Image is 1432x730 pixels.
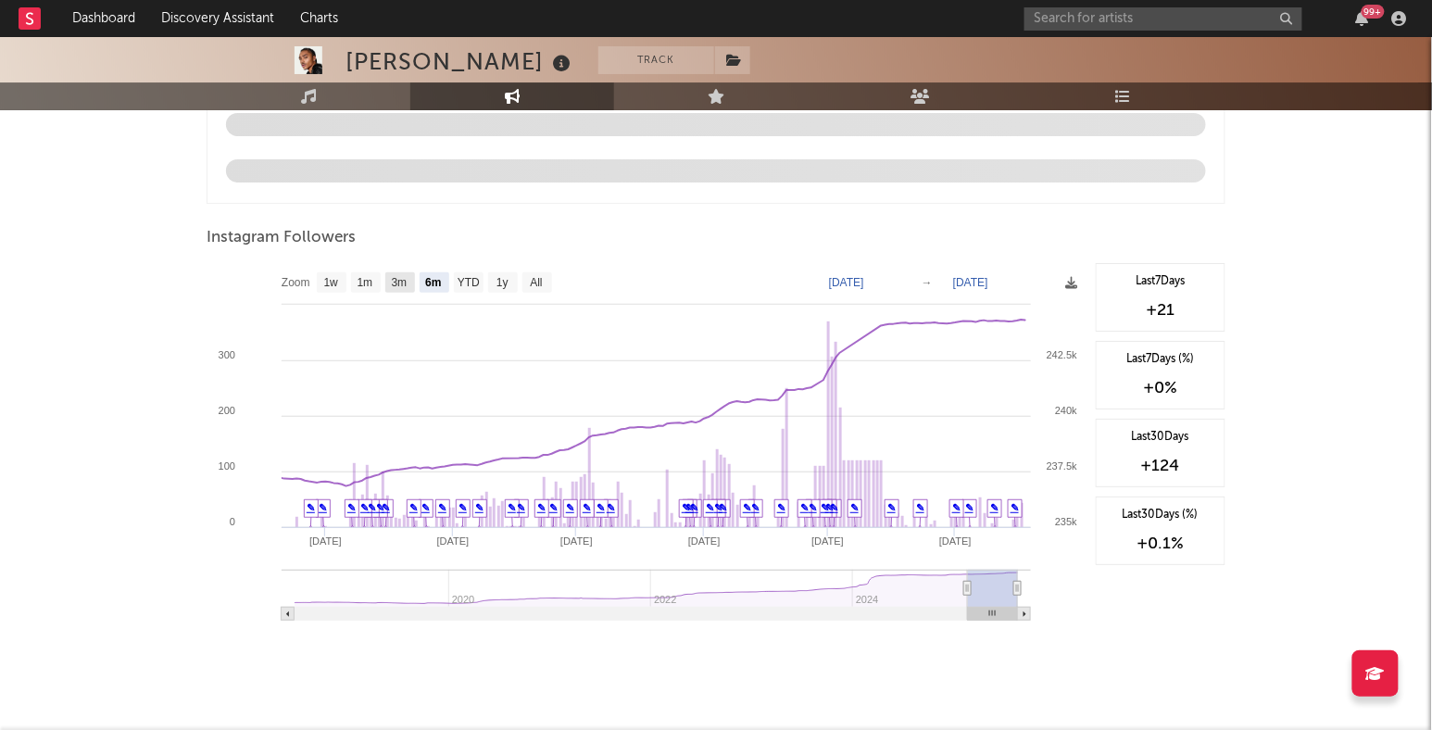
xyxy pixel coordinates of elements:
a: ✎ [376,502,384,513]
span: Instagram Followers [207,227,356,249]
a: ✎ [409,502,418,513]
a: ✎ [965,502,974,513]
a: ✎ [990,502,999,513]
a: ✎ [438,502,446,513]
text: Zoom [282,277,310,290]
text: [DATE] [811,535,844,547]
text: 240k [1055,405,1077,416]
a: ✎ [347,502,356,513]
text: 237.5k [1047,460,1078,472]
button: 99+ [1356,11,1369,26]
div: +124 [1106,455,1215,477]
a: ✎ [830,502,838,513]
text: 1w [324,277,339,290]
text: 3m [392,277,408,290]
a: ✎ [719,502,727,513]
div: +0 % [1106,377,1215,399]
a: ✎ [690,502,698,513]
a: ✎ [368,502,376,513]
a: ✎ [1011,502,1019,513]
a: ✎ [743,502,751,513]
div: Last 7 Days [1106,273,1215,290]
div: +0.1 % [1106,533,1215,555]
a: ✎ [809,502,817,513]
text: 1y [496,277,509,290]
text: YTD [458,277,480,290]
text: → [922,276,933,289]
a: ✎ [566,502,574,513]
a: ✎ [607,502,615,513]
a: ✎ [777,502,785,513]
a: ✎ [583,502,591,513]
a: ✎ [916,502,924,513]
a: ✎ [825,502,834,513]
a: ✎ [382,502,390,513]
a: ✎ [475,502,484,513]
input: Search for artists [1024,7,1302,31]
button: Track [598,46,714,74]
div: [PERSON_NAME] [345,46,575,77]
a: ✎ [706,502,714,513]
a: ✎ [319,502,327,513]
text: [DATE] [829,276,864,289]
div: Last 30 Days (%) [1106,507,1215,523]
text: [DATE] [688,535,721,547]
a: ✎ [597,502,605,513]
text: 200 [219,405,235,416]
div: 99 + [1362,5,1385,19]
a: ✎ [714,502,722,513]
a: ✎ [751,502,760,513]
text: 0 [230,516,235,527]
a: ✎ [800,502,809,513]
a: ✎ [887,502,896,513]
text: [DATE] [437,535,470,547]
a: ✎ [517,502,525,513]
text: [DATE] [309,535,342,547]
a: ✎ [682,502,690,513]
text: 242.5k [1047,349,1078,360]
text: 6m [425,277,441,290]
div: Last 7 Days (%) [1106,351,1215,368]
a: ✎ [458,502,467,513]
div: Last 30 Days [1106,429,1215,446]
a: ✎ [537,502,546,513]
a: ✎ [307,502,315,513]
a: ✎ [360,502,369,513]
a: ✎ [549,502,558,513]
text: 300 [219,349,235,360]
text: 235k [1055,516,1077,527]
text: All [530,277,542,290]
div: +21 [1106,299,1215,321]
a: ✎ [821,502,829,513]
text: [DATE] [939,535,972,547]
a: ✎ [850,502,859,513]
text: 100 [219,460,235,472]
text: 1m [358,277,373,290]
text: [DATE] [560,535,593,547]
a: ✎ [508,502,516,513]
a: ✎ [952,502,961,513]
a: ✎ [421,502,430,513]
text: [DATE] [953,276,988,289]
